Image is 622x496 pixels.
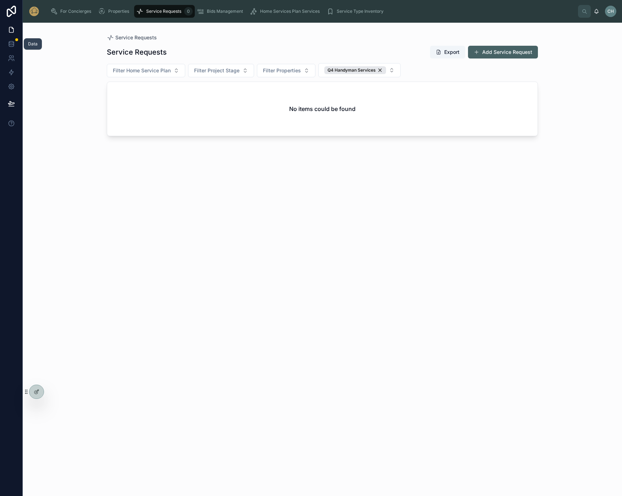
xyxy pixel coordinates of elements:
button: Add Service Request [468,46,538,58]
button: Unselect 288 [324,66,386,74]
button: Select Button [318,63,401,77]
a: Properties [96,5,134,18]
span: Service Requests [146,9,181,14]
img: App logo [28,6,40,17]
a: Service Requests0 [134,5,195,18]
span: Properties [108,9,129,14]
span: Service Type Inventory [337,9,384,14]
a: Service Type Inventory [325,5,389,18]
span: Filter Properties [263,67,301,74]
span: Bids Management [207,9,243,14]
button: Export [430,46,465,58]
span: Service Requests [115,34,157,41]
span: Home Services Plan Services [260,9,320,14]
span: CH [607,9,614,14]
div: scrollable content [45,4,578,19]
button: Select Button [107,64,185,77]
div: 0 [184,7,193,16]
a: Home Services Plan Services [248,5,325,18]
button: Select Button [188,64,254,77]
span: For Concierges [60,9,91,14]
a: Service Requests [107,34,157,41]
h2: No items could be found [289,105,356,113]
button: Select Button [257,64,315,77]
h1: Service Requests [107,47,167,57]
span: Filter Home Service Plan [113,67,171,74]
span: Q4 Handyman Services [327,67,376,73]
a: Bids Management [195,5,248,18]
span: Filter Project Stage [194,67,240,74]
a: For Concierges [48,5,96,18]
div: Data [28,41,38,47]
